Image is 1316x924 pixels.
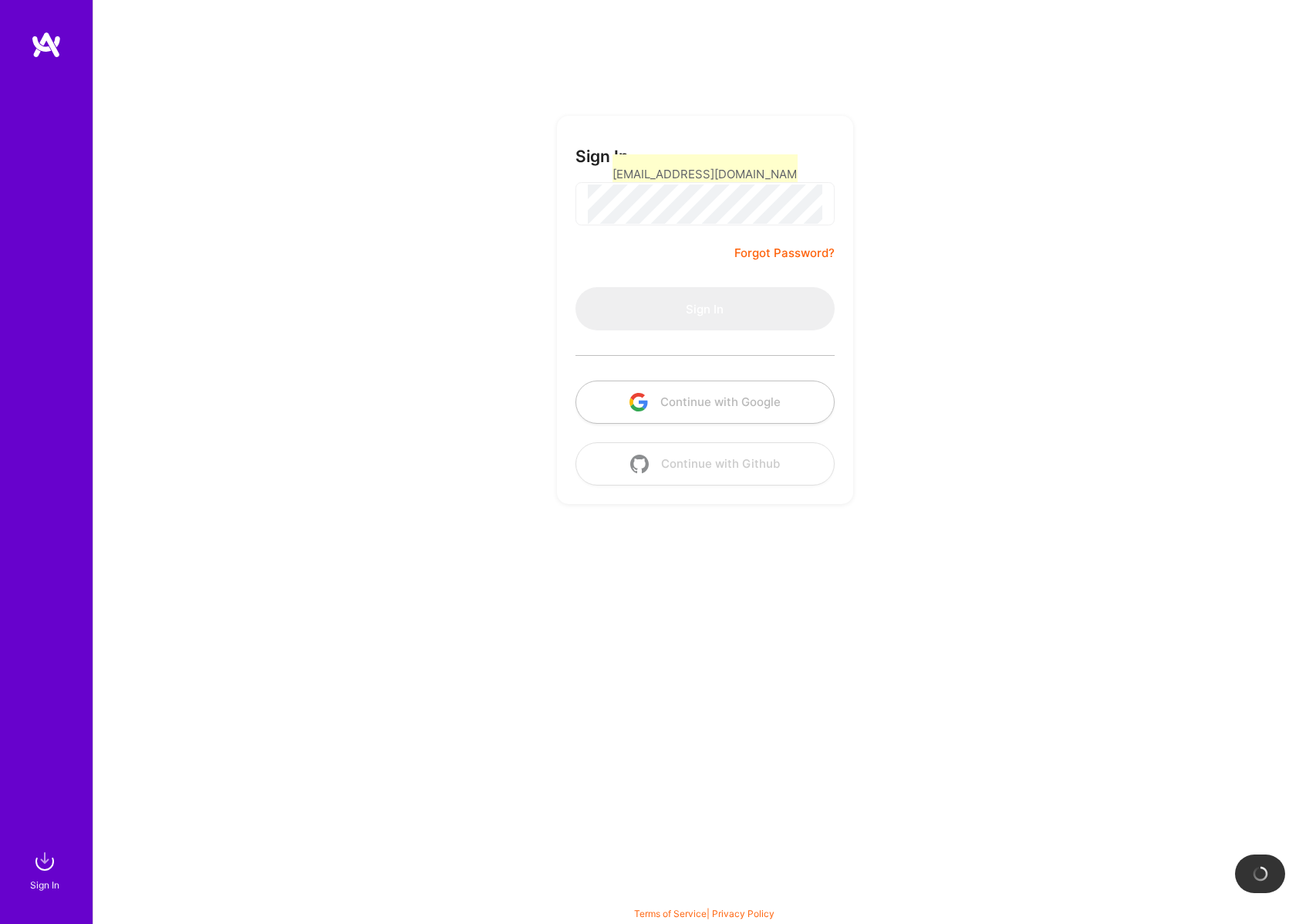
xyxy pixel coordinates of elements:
button: Continue with Google [575,381,835,424]
button: Continue with Github [575,442,835,486]
img: loading [1251,865,1270,883]
a: Privacy Policy [712,908,774,919]
img: icon [629,393,648,411]
span: | [634,908,774,919]
div: © 2025 ATeams Inc., All rights reserved. [93,878,1316,916]
h3: Sign In [575,147,629,166]
a: Forgot Password? [734,244,835,262]
input: Email... [612,154,798,194]
img: logo [31,31,62,59]
a: Terms of Service [634,908,707,919]
div: Sign In [30,877,59,893]
a: sign inSign In [32,846,60,893]
img: sign in [29,846,60,877]
button: Sign In [575,287,835,330]
img: icon [630,455,649,473]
